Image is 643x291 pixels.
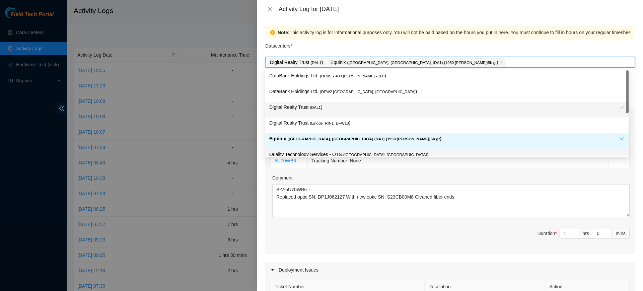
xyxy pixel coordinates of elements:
p: Equinix ) [269,135,620,143]
span: ( Linode_RIN1_DFW18 [310,121,349,125]
p: Digital Realty Trust ) [269,103,620,111]
span: ( DAL1 [310,105,321,110]
p: Quality Technology Services - QTS ) [269,151,625,158]
div: Deployment Issues [265,262,635,278]
p: Digital Realty Trust ) [270,59,323,66]
div: hrs [579,228,593,239]
strong: Note: [278,29,290,36]
button: Close [265,6,275,12]
p: DataBank Holdings Ltd. ) [269,88,625,95]
p: Digital Realty Trust ) [269,119,625,127]
span: ( DAL1 [310,61,321,65]
span: ( [GEOGRAPHIC_DATA], [GEOGRAPHIC_DATA] [343,153,427,157]
span: ( DFW1 - 400 [PERSON_NAME] - 100 [320,74,384,78]
span: close [500,60,503,64]
span: check [620,136,625,141]
span: caret-right [271,268,275,272]
div: mins [612,228,630,239]
p: DataBank Holdings Ltd. ) [269,72,625,80]
span: close [267,6,273,12]
div: Activity Log for [DATE] [279,5,635,13]
p: Datacenters [265,39,292,50]
div: Duration [538,230,557,237]
textarea: Comment [272,184,630,217]
label: Comment [272,174,293,181]
p: Equinix ) [331,59,498,66]
span: ( [GEOGRAPHIC_DATA], [GEOGRAPHIC_DATA] (DA1) {1950 [PERSON_NAME]}5b gr [287,137,440,141]
span: exclamation-circle [270,30,275,35]
span: ( [GEOGRAPHIC_DATA], [GEOGRAPHIC_DATA] (DA1) {1950 [PERSON_NAME]}5b gr [347,61,497,65]
span: check [620,105,625,110]
span: ( DFW2 [GEOGRAPHIC_DATA], [GEOGRAPHIC_DATA] [320,90,415,94]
